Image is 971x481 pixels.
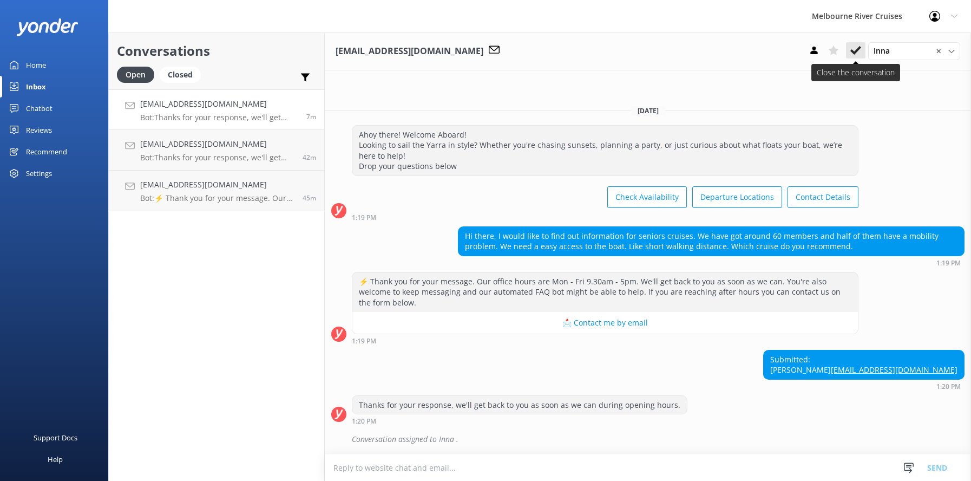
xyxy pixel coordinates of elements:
div: Reviews [26,119,52,141]
a: [EMAIL_ADDRESS][DOMAIN_NAME]Bot:Thanks for your response, we'll get back to you as soon as we can... [109,130,324,171]
img: yonder-white-logo.png [16,18,78,36]
h3: [EMAIL_ADDRESS][DOMAIN_NAME] [336,44,483,58]
div: Conversation assigned to Inna . [352,430,965,448]
strong: 1:19 PM [352,214,376,221]
button: Departure Locations [692,186,782,208]
a: Closed [160,68,206,80]
div: Chatbot [26,97,53,119]
div: Settings [26,162,52,184]
div: Submitted: [PERSON_NAME] [764,350,964,379]
a: [EMAIL_ADDRESS][DOMAIN_NAME]Bot:⚡ Thank you for your message. Our office hours are Mon - Fri 9.30... [109,171,324,211]
div: Inbox [26,76,46,97]
p: Bot: Thanks for your response, we'll get back to you as soon as we can during opening hours. [140,153,294,162]
div: ⚡ Thank you for your message. Our office hours are Mon - Fri 9.30am - 5pm. We'll get back to you ... [352,272,858,312]
div: Help [48,448,63,470]
div: Sep 01 2025 01:19pm (UTC +10:00) Australia/Sydney [458,259,965,266]
a: [EMAIL_ADDRESS][DOMAIN_NAME]Bot:Thanks for your response, we'll get back to you as soon as we can... [109,89,324,130]
strong: 1:19 PM [936,260,961,266]
a: Open [117,68,160,80]
div: Recommend [26,141,67,162]
div: Ahoy there! Welcome Aboard! Looking to sail the Yarra in style? Whether you're chasing sunsets, p... [352,126,858,175]
p: Bot: Thanks for your response, we'll get back to you as soon as we can during opening hours. [140,113,298,122]
button: Contact Details [788,186,858,208]
span: Inna [874,45,896,57]
a: [EMAIL_ADDRESS][DOMAIN_NAME] [831,365,957,375]
div: Support Docs [34,427,77,448]
strong: 1:20 PM [352,418,376,425]
span: Sep 01 2025 12:45pm (UTC +10:00) Australia/Sydney [303,153,316,162]
span: Sep 01 2025 01:20pm (UTC +10:00) Australia/Sydney [306,112,316,121]
div: Sep 01 2025 01:20pm (UTC +10:00) Australia/Sydney [763,382,965,390]
div: Assign User [868,42,960,60]
span: Sep 01 2025 12:42pm (UTC +10:00) Australia/Sydney [303,193,316,203]
div: Hi there, I would like to find out information for seniors cruises. We have got around 60 members... [458,227,964,256]
button: Check Availability [607,186,687,208]
div: 2025-09-01T03:22:30.196 [331,430,965,448]
span: ✕ [936,46,941,56]
span: [DATE] [631,106,665,115]
div: Thanks for your response, we'll get back to you as soon as we can during opening hours. [352,396,687,414]
div: Sep 01 2025 01:19pm (UTC +10:00) Australia/Sydney [352,213,858,221]
h4: [EMAIL_ADDRESS][DOMAIN_NAME] [140,138,294,150]
div: Open [117,67,154,83]
strong: 1:19 PM [352,338,376,344]
strong: 1:20 PM [936,383,961,390]
h4: [EMAIL_ADDRESS][DOMAIN_NAME] [140,179,294,191]
div: Sep 01 2025 01:20pm (UTC +10:00) Australia/Sydney [352,417,687,425]
button: 📩 Contact me by email [352,312,858,334]
div: Closed [160,67,201,83]
h4: [EMAIL_ADDRESS][DOMAIN_NAME] [140,98,298,110]
div: Home [26,54,46,76]
p: Bot: ⚡ Thank you for your message. Our office hours are Mon - Fri 9.30am - 5pm. We'll get back to... [140,193,294,203]
div: Sep 01 2025 01:19pm (UTC +10:00) Australia/Sydney [352,337,858,344]
h2: Conversations [117,41,316,61]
